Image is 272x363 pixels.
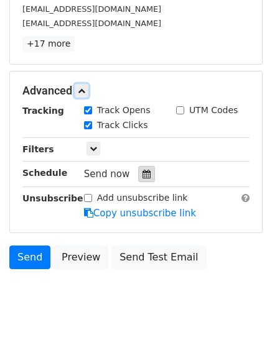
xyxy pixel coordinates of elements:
label: Track Clicks [97,119,148,132]
label: UTM Codes [189,104,238,117]
a: +17 more [22,36,75,52]
a: Preview [54,246,108,269]
a: Send Test Email [111,246,206,269]
strong: Tracking [22,106,64,116]
iframe: Chat Widget [210,303,272,363]
strong: Schedule [22,168,67,178]
small: [EMAIL_ADDRESS][DOMAIN_NAME] [22,4,161,14]
strong: Filters [22,144,54,154]
small: [EMAIL_ADDRESS][DOMAIN_NAME] [22,19,161,28]
label: Add unsubscribe link [97,191,188,204]
a: Send [9,246,50,269]
span: Send now [84,168,130,180]
a: Copy unsubscribe link [84,208,196,219]
strong: Unsubscribe [22,193,83,203]
label: Track Opens [97,104,151,117]
h5: Advanced [22,84,250,98]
